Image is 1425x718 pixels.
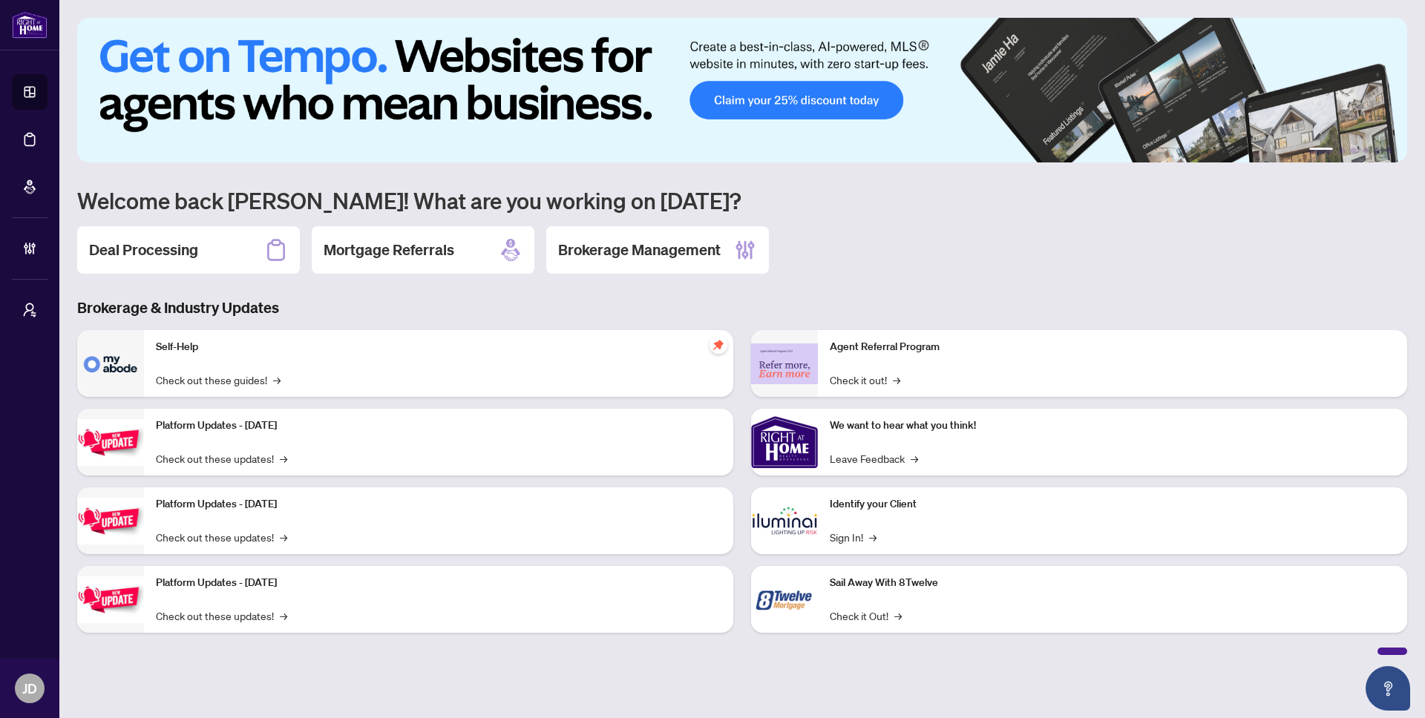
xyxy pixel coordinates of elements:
a: Check it Out!→ [830,607,902,624]
p: Platform Updates - [DATE] [156,418,721,434]
span: → [911,450,918,467]
a: Check out these updates!→ [156,607,287,624]
p: Self-Help [156,339,721,355]
h2: Brokerage Management [558,240,721,260]
button: 3 [1351,148,1357,154]
a: Check it out!→ [830,372,900,388]
p: Agent Referral Program [830,339,1395,355]
img: Platform Updates - July 21, 2025 [77,419,144,466]
button: 6 [1386,148,1392,154]
button: 1 [1309,148,1333,154]
img: Identify your Client [751,487,818,554]
img: Agent Referral Program [751,343,818,384]
span: pushpin [710,336,727,354]
p: We want to hear what you think! [830,418,1395,434]
p: Identify your Client [830,496,1395,513]
h2: Deal Processing [89,240,198,260]
button: 2 [1339,148,1345,154]
button: 4 [1363,148,1369,154]
span: → [280,450,287,467]
p: Sail Away With 8Twelve [830,575,1395,591]
img: We want to hear what you think! [751,409,818,475]
h1: Welcome back [PERSON_NAME]! What are you working on [DATE]? [77,186,1407,214]
a: Leave Feedback→ [830,450,918,467]
span: → [280,607,287,624]
h3: Brokerage & Industry Updates [77,297,1407,318]
img: Slide 0 [77,18,1407,162]
h2: Mortgage Referrals [324,240,454,260]
button: Open asap [1366,666,1410,711]
a: Check out these updates!→ [156,450,287,467]
span: → [893,372,900,388]
p: Platform Updates - [DATE] [156,575,721,591]
span: → [273,372,281,388]
span: → [894,607,902,624]
p: Platform Updates - [DATE] [156,496,721,513]
span: user-switch [22,303,37,317]
span: → [869,529,877,545]
a: Check out these guides!→ [156,372,281,388]
img: Sail Away With 8Twelve [751,566,818,633]
img: Platform Updates - July 8, 2025 [77,498,144,544]
a: Check out these updates!→ [156,529,287,545]
a: Sign In!→ [830,529,877,545]
img: logo [12,11,47,39]
span: JD [22,678,37,699]
img: Platform Updates - June 23, 2025 [77,576,144,623]
button: 5 [1375,148,1380,154]
img: Self-Help [77,330,144,397]
span: → [280,529,287,545]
